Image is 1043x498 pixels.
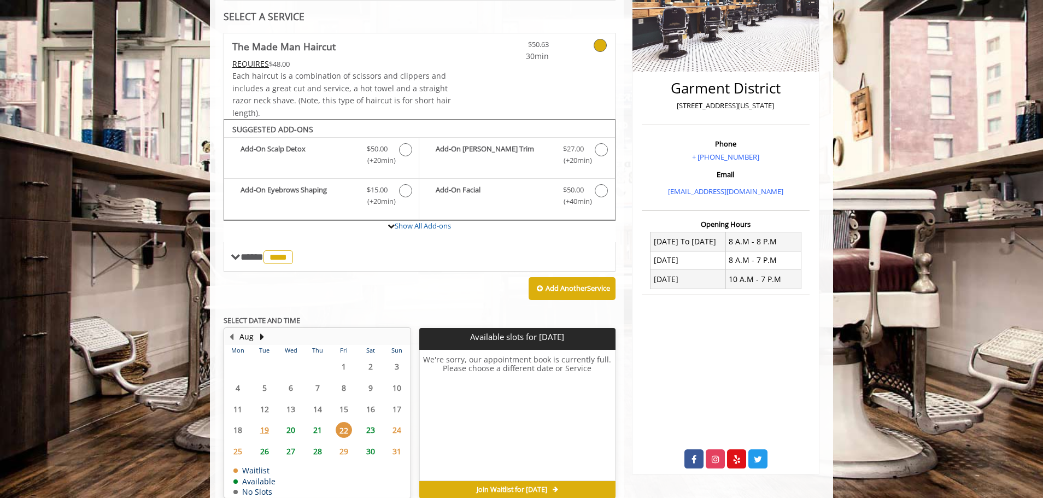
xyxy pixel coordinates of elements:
[644,140,807,148] h3: Phone
[233,477,276,485] td: Available
[484,50,549,62] span: 30min
[395,221,451,231] a: Show All Add-ons
[425,184,609,210] label: Add-On Facial
[309,422,326,438] span: 21
[230,143,413,169] label: Add-On Scalp Detox
[304,420,330,441] td: Select day21
[367,184,388,196] span: $15.00
[232,124,313,134] b: SUGGESTED ADD-ONS
[256,443,273,459] span: 26
[225,345,251,356] th: Mon
[557,155,589,166] span: (+20min )
[651,232,726,251] td: [DATE] To [DATE]
[232,58,269,69] span: This service needs some Advance to be paid before we block your appointment
[477,485,547,494] span: Join Waitlist for [DATE]
[563,143,584,155] span: $27.00
[251,441,277,462] td: Select day26
[644,171,807,178] h3: Email
[357,420,383,441] td: Select day23
[224,11,616,22] div: SELECT A SERVICE
[232,58,452,70] div: $48.00
[230,443,246,459] span: 25
[232,71,451,118] span: Each haircut is a combination of scissors and clippers and includes a great cut and service, a ho...
[251,345,277,356] th: Tue
[278,420,304,441] td: Select day20
[331,441,357,462] td: Select day29
[304,345,330,356] th: Thu
[309,443,326,459] span: 28
[424,332,611,342] p: Available slots for [DATE]
[283,443,299,459] span: 27
[362,443,379,459] span: 30
[336,443,352,459] span: 29
[389,422,405,438] span: 24
[224,315,300,325] b: SELECT DATE AND TIME
[529,277,616,300] button: Add AnotherService
[257,331,266,343] button: Next Month
[361,155,394,166] span: (+20min )
[283,422,299,438] span: 20
[668,186,783,196] a: [EMAIL_ADDRESS][DOMAIN_NAME]
[230,184,413,210] label: Add-On Eyebrows Shaping
[651,270,726,289] td: [DATE]
[232,39,336,54] b: The Made Man Haircut
[367,143,388,155] span: $50.00
[546,283,610,293] b: Add Another Service
[384,420,411,441] td: Select day24
[336,422,352,438] span: 22
[361,196,394,207] span: (+20min )
[241,143,356,166] b: Add-On Scalp Detox
[241,184,356,207] b: Add-On Eyebrows Shaping
[384,441,411,462] td: Select day31
[692,152,759,162] a: + [PHONE_NUMBER]
[278,345,304,356] th: Wed
[725,232,801,251] td: 8 A.M - 8 P.M
[484,33,549,62] a: $50.63
[357,345,383,356] th: Sat
[651,251,726,269] td: [DATE]
[227,331,236,343] button: Previous Month
[251,420,277,441] td: Select day19
[362,422,379,438] span: 23
[331,345,357,356] th: Fri
[725,270,801,289] td: 10 A.M - 7 P.M
[225,441,251,462] td: Select day25
[644,100,807,112] p: [STREET_ADDRESS][US_STATE]
[224,119,616,221] div: The Made Man Haircut Add-onS
[425,143,609,169] label: Add-On Beard Trim
[642,220,810,228] h3: Opening Hours
[725,251,801,269] td: 8 A.M - 7 P.M
[436,143,552,166] b: Add-On [PERSON_NAME] Trim
[384,345,411,356] th: Sun
[331,420,357,441] td: Select day22
[357,441,383,462] td: Select day30
[233,466,276,474] td: Waitlist
[304,441,330,462] td: Select day28
[239,331,254,343] button: Aug
[420,355,614,477] h6: We're sorry, our appointment book is currently full. Please choose a different date or Service
[278,441,304,462] td: Select day27
[389,443,405,459] span: 31
[233,488,276,496] td: No Slots
[557,196,589,207] span: (+40min )
[256,422,273,438] span: 19
[644,80,807,96] h2: Garment District
[436,184,552,207] b: Add-On Facial
[563,184,584,196] span: $50.00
